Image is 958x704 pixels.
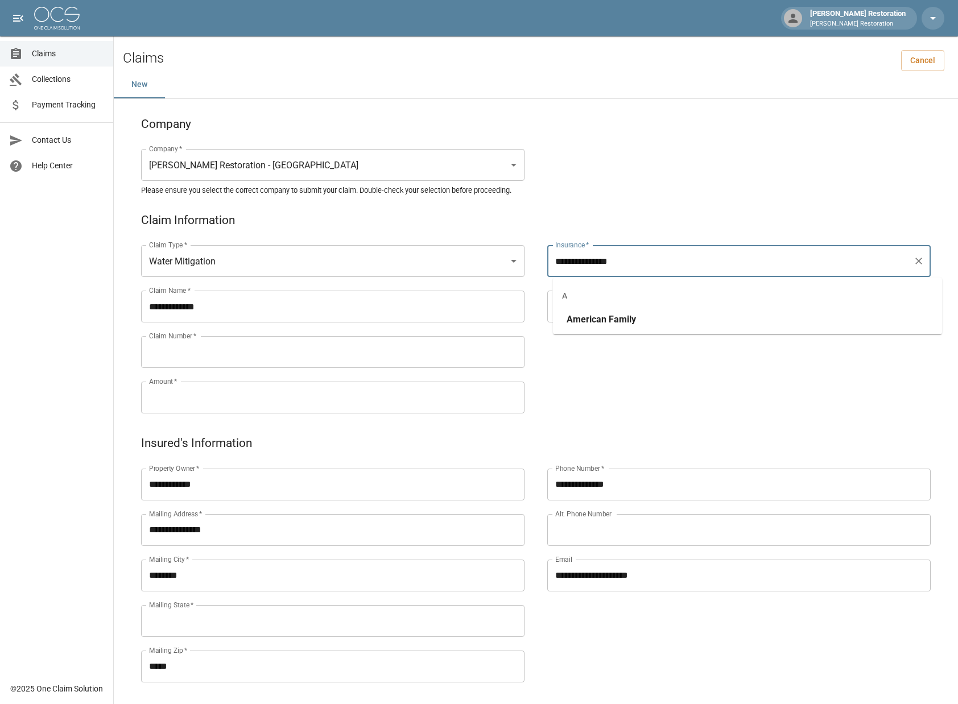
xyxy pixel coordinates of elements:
button: Clear [911,253,927,269]
label: Phone Number [555,463,604,473]
label: Claim Name [149,285,191,295]
span: American [567,314,606,325]
a: Cancel [901,50,944,71]
label: Property Owner [149,463,200,473]
label: Alt. Phone Number [555,509,612,519]
label: Mailing Zip [149,645,188,655]
label: Email [555,554,572,564]
img: ocs-logo-white-transparent.png [34,7,80,30]
h2: Claims [123,50,164,67]
label: Company [149,144,183,154]
label: Claim Number [149,331,196,341]
span: Payment Tracking [32,99,104,111]
p: [PERSON_NAME] Restoration [810,19,906,29]
label: Amount [149,376,177,386]
span: Claims [32,48,104,60]
label: Mailing City [149,554,189,564]
span: Help Center [32,160,104,172]
label: Mailing Address [149,509,202,519]
button: open drawer [7,7,30,30]
label: Claim Type [149,240,187,250]
label: Mailing State [149,600,193,610]
span: Contact Us [32,134,104,146]
div: A [553,282,942,309]
div: dynamic tabs [114,71,958,98]
div: Water Mitigation [141,245,525,277]
span: Collections [32,73,104,85]
div: [PERSON_NAME] Restoration - [GEOGRAPHIC_DATA] [141,149,525,181]
div: © 2025 One Claim Solution [10,683,103,694]
div: [PERSON_NAME] Restoration [806,8,910,28]
h5: Please ensure you select the correct company to submit your claim. Double-check your selection be... [141,185,931,195]
label: Insurance [555,240,589,250]
span: Family [609,314,636,325]
button: New [114,71,165,98]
